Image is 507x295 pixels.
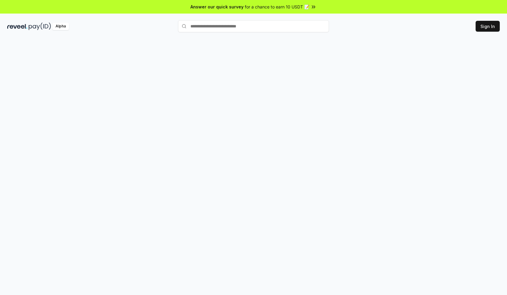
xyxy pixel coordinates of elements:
[7,23,27,30] img: reveel_dark
[476,21,500,32] button: Sign In
[29,23,51,30] img: pay_id
[245,4,309,10] span: for a chance to earn 10 USDT 📝
[190,4,244,10] span: Answer our quick survey
[52,23,69,30] div: Alpha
